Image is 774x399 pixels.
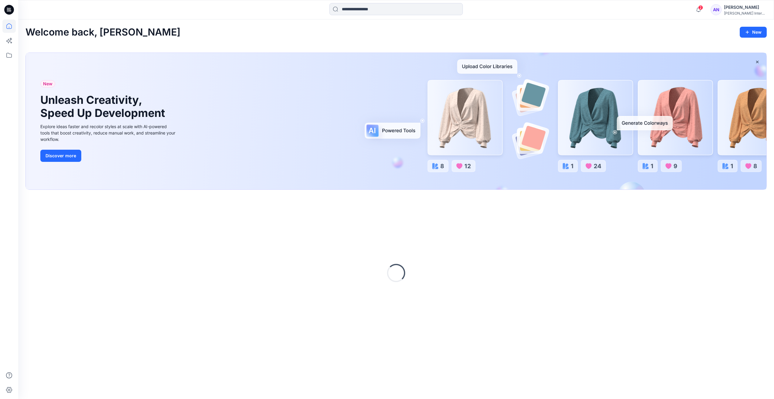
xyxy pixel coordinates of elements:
button: New [740,27,767,38]
div: [PERSON_NAME] [724,4,766,11]
span: New [43,80,52,87]
h2: Welcome back, [PERSON_NAME] [25,27,180,38]
div: AN [711,4,722,15]
div: Explore ideas faster and recolor styles at scale with AI-powered tools that boost creativity, red... [40,123,177,142]
span: 2 [698,5,703,10]
button: Discover more [40,150,81,162]
h1: Unleash Creativity, Speed Up Development [40,94,168,120]
div: [PERSON_NAME] International [724,11,766,15]
a: Discover more [40,150,177,162]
